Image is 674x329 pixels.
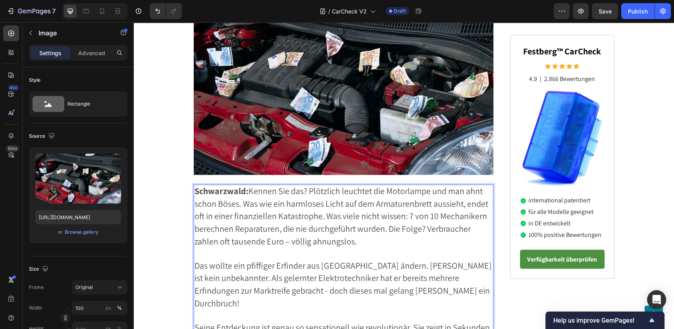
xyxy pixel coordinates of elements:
[64,228,99,236] button: Browse gallery
[35,210,121,224] input: https://example.com/image.jpg
[65,229,98,236] div: Browse gallery
[6,145,19,152] div: Beta
[29,284,44,291] label: Frame
[61,163,354,225] span: Kennen Sie das? Plötzlich leuchtet die Motorlampe und man ahnt schon Böses. Was wie ein harmloses...
[410,53,461,61] p: 2.866 Bewertungen
[393,233,463,242] strong: Verfügbarkeit überprüfen
[647,290,666,309] div: Open Intercom Messenger
[61,163,115,174] strong: Schwarzwald:
[115,303,124,313] button: px
[29,304,42,312] label: Width
[628,7,648,15] div: Publish
[67,95,116,113] div: Rectangle
[150,3,182,19] div: Undo/Redo
[75,284,93,291] span: Original
[406,53,408,61] p: |
[553,317,647,324] span: Help us improve GemPages!
[395,197,468,206] p: in DE entwickelt
[394,8,406,15] span: Draft
[395,53,403,61] p: 4.9
[599,8,612,15] span: Save
[52,6,56,16] p: 7
[134,22,674,329] iframe: Design area
[104,303,113,313] button: %
[29,77,40,84] div: Style
[395,209,468,217] p: 100% positive Bewertungen
[553,316,657,325] button: Show survey - Help us improve GemPages!
[592,3,618,19] button: Save
[72,301,127,315] input: px%
[395,174,468,183] p: international patentiert
[29,264,50,275] div: Size
[386,228,471,247] a: Verfügbarkeit überprüfen
[35,154,121,204] img: preview-image
[389,23,467,35] strong: Festberg™ CarCheck
[328,7,330,15] span: /
[39,49,62,57] p: Settings
[58,227,63,237] span: or
[29,131,56,142] div: Source
[3,3,59,19] button: 7
[61,238,358,287] span: Das wollte ein pfiffiger Erfinder aus [GEOGRAPHIC_DATA] ändern. [PERSON_NAME] ist kein unbekannte...
[106,304,111,312] div: px
[8,85,19,91] div: 450
[117,304,122,312] div: %
[395,186,468,194] p: für alle Modelle geeignet
[39,28,106,38] p: Image
[389,68,468,164] img: gempages_509582567423345837-7fd88721-723c-4473-bc8b-d5f5e29adbd3.png
[78,49,105,57] p: Advanced
[621,3,655,19] button: Publish
[332,7,367,15] span: CarCheck V2
[72,280,127,294] button: Original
